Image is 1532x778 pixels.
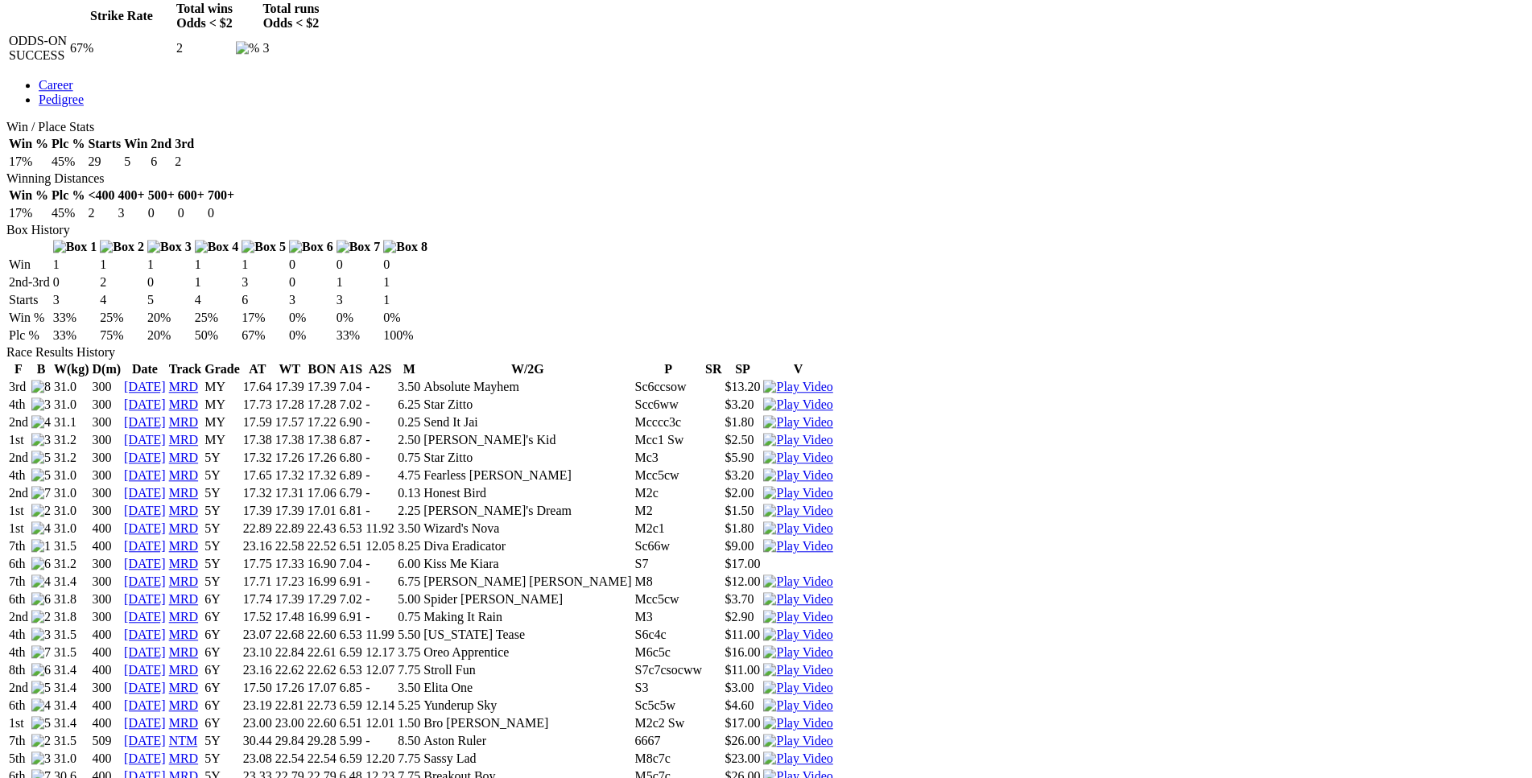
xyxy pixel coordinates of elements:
[169,521,198,535] a: MRD
[8,154,49,170] td: 17%
[763,468,832,483] img: Play Video
[31,557,51,571] img: 6
[169,557,198,570] a: MRD
[169,663,198,677] a: MRD
[763,433,832,447] a: View replay
[31,628,51,642] img: 3
[31,361,52,377] th: B
[763,397,832,411] a: View replay
[124,645,166,659] a: [DATE]
[763,681,832,694] a: View replay
[169,451,198,464] a: MRD
[169,716,198,730] a: MRD
[242,397,273,413] td: 17.73
[69,1,174,31] th: Strike Rate
[763,592,832,607] img: Play Video
[336,257,382,273] td: 0
[8,361,29,377] th: F
[365,379,395,395] td: -
[423,361,632,377] th: W/2G
[423,467,632,484] td: Fearless [PERSON_NAME]
[8,397,29,413] td: 4th
[53,240,97,254] img: Box 1
[169,751,198,765] a: MRD
[150,136,172,152] th: 2nd
[204,467,241,484] td: 5Y
[8,205,49,221] td: 17%
[52,257,98,273] td: 1
[31,486,51,500] img: 7
[307,414,337,430] td: 17.22
[365,467,395,484] td: -
[124,504,166,517] a: [DATE]
[99,292,145,308] td: 4
[763,751,832,766] img: Play Video
[724,361,761,377] th: SP
[242,414,273,430] td: 17.59
[87,205,115,221] td: 2
[204,432,241,448] td: MY
[336,310,382,326] td: 0%
[118,187,146,204] th: 400+
[53,432,90,448] td: 31.2
[307,361,337,377] th: BON
[194,327,240,344] td: 50%
[53,379,90,395] td: 31.0
[169,504,198,517] a: MRD
[169,486,198,500] a: MRD
[31,504,51,518] img: 2
[397,379,421,395] td: 3.50
[31,521,51,536] img: 4
[31,380,51,394] img: 8
[763,628,832,642] img: Play Video
[307,379,337,395] td: 17.39
[724,450,761,466] td: $5.90
[242,240,286,254] img: Box 5
[99,327,145,344] td: 75%
[6,223,1526,237] div: Box History
[275,432,305,448] td: 17.38
[92,379,122,395] td: 300
[763,574,832,588] a: View replay
[124,734,166,747] a: [DATE]
[31,663,51,677] img: 6
[763,716,832,730] a: View replay
[423,450,632,466] td: Star Zitto
[8,432,29,448] td: 1st
[169,610,198,624] a: MRD
[8,379,29,395] td: 3rd
[763,628,832,641] a: View replay
[123,154,148,170] td: 5
[31,645,51,660] img: 7
[763,716,832,731] img: Play Video
[397,414,421,430] td: 0.25
[763,698,832,713] img: Play Video
[100,240,144,254] img: Box 2
[124,486,166,500] a: [DATE]
[169,592,198,606] a: MRD
[763,380,832,393] a: View replay
[383,240,427,254] img: Box 8
[763,645,832,659] a: View replay
[92,414,122,430] td: 300
[397,361,421,377] th: M
[724,397,761,413] td: $3.20
[204,414,241,430] td: MY
[763,734,832,748] img: Play Video
[124,468,166,482] a: [DATE]
[763,521,832,536] img: Play Video
[763,504,832,517] a: View replay
[124,380,166,393] a: [DATE]
[169,415,198,429] a: MRD
[763,486,832,500] img: Play Video
[69,33,174,64] td: 67%
[169,539,198,553] a: MRD
[194,257,240,273] td: 1
[337,240,381,254] img: Box 7
[763,468,832,482] a: View replay
[241,292,287,308] td: 6
[365,361,395,377] th: A2S
[39,93,84,106] a: Pedigree
[207,205,235,221] td: 0
[336,327,382,344] td: 33%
